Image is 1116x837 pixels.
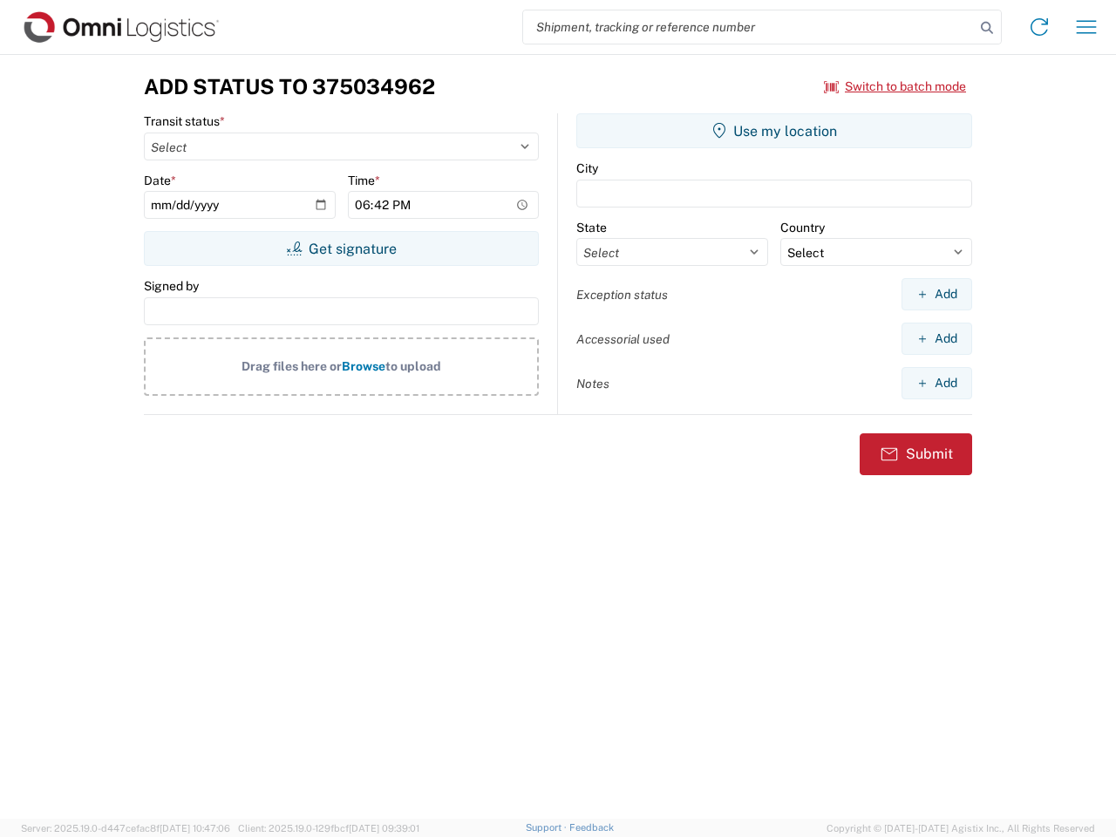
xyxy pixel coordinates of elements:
button: Add [902,278,972,310]
a: Support [526,822,569,833]
label: Date [144,173,176,188]
button: Get signature [144,231,539,266]
label: Time [348,173,380,188]
a: Feedback [569,822,614,833]
span: to upload [385,359,441,373]
label: Country [780,220,825,235]
label: Exception status [576,287,668,303]
span: [DATE] 10:47:06 [160,823,230,834]
button: Submit [860,433,972,475]
input: Shipment, tracking or reference number [523,10,975,44]
label: Accessorial used [576,331,670,347]
button: Add [902,323,972,355]
button: Switch to batch mode [824,72,966,101]
button: Add [902,367,972,399]
label: City [576,160,598,176]
label: State [576,220,607,235]
span: Browse [342,359,385,373]
label: Transit status [144,113,225,129]
h3: Add Status to 375034962 [144,74,435,99]
label: Notes [576,376,609,391]
button: Use my location [576,113,972,148]
label: Signed by [144,278,199,294]
span: Client: 2025.19.0-129fbcf [238,823,419,834]
span: [DATE] 09:39:01 [349,823,419,834]
span: Server: 2025.19.0-d447cefac8f [21,823,230,834]
span: Copyright © [DATE]-[DATE] Agistix Inc., All Rights Reserved [827,820,1095,836]
span: Drag files here or [242,359,342,373]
